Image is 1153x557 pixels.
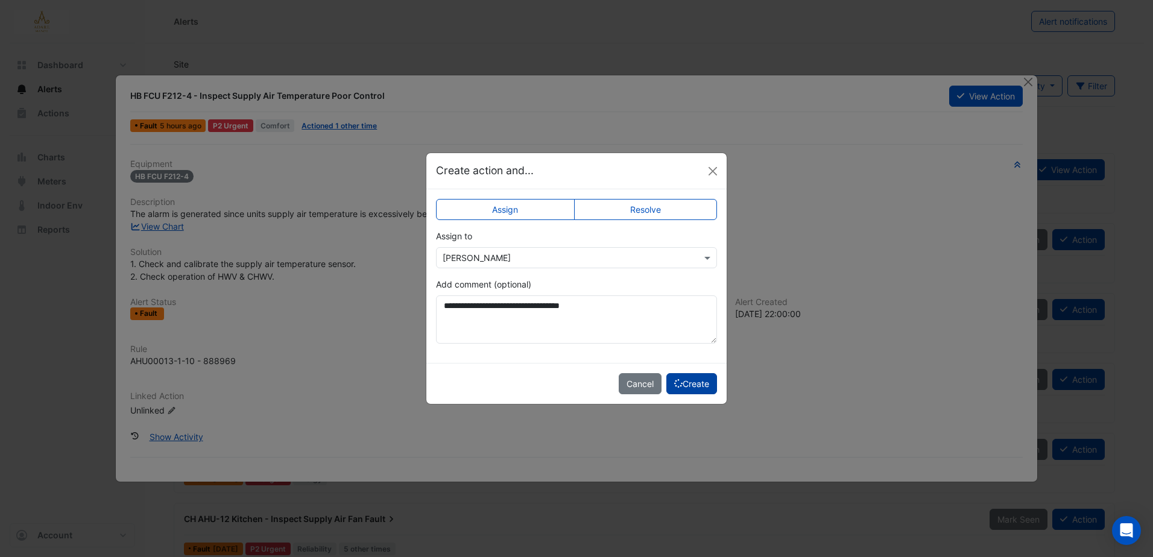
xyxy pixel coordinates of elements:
label: Add comment (optional) [436,278,531,291]
button: Cancel [619,373,662,394]
h5: Create action and... [436,163,534,178]
label: Assign to [436,230,472,242]
label: Assign [436,199,575,220]
label: Resolve [574,199,718,220]
button: Close [704,162,722,180]
button: Create [666,373,717,394]
div: Open Intercom Messenger [1112,516,1141,545]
